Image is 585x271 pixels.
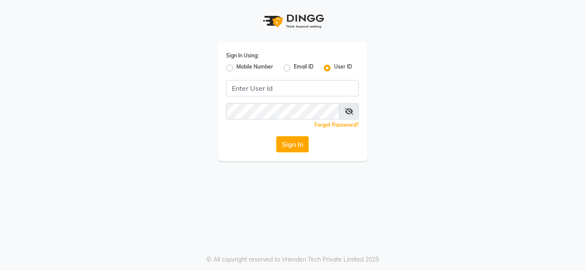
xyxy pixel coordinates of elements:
a: Forgot Password? [314,122,359,128]
label: Mobile Number [236,63,273,73]
label: Sign In Using: [226,52,259,60]
img: logo1.svg [258,9,327,34]
label: User ID [334,63,352,73]
button: Sign In [276,136,309,152]
input: Username [226,80,359,96]
input: Username [226,103,340,119]
label: Email ID [294,63,313,73]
